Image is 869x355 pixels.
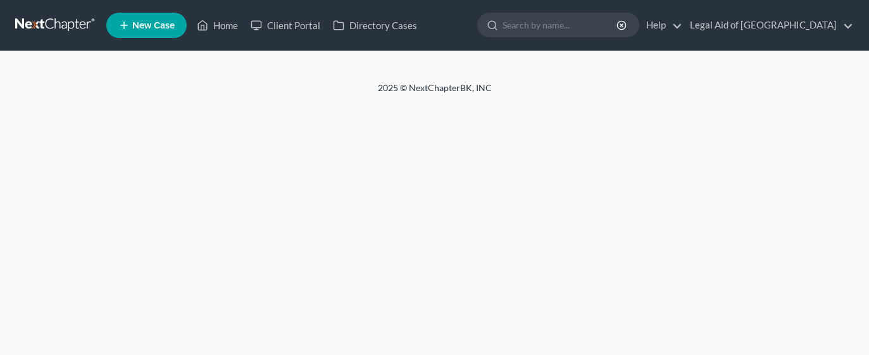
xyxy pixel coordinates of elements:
a: Directory Cases [327,14,423,37]
div: 2025 © NextChapterBK, INC [74,82,796,104]
a: Help [640,14,682,37]
a: Client Portal [244,14,327,37]
input: Search by name... [503,13,618,37]
span: New Case [132,21,175,30]
a: Legal Aid of [GEOGRAPHIC_DATA] [684,14,853,37]
a: Home [191,14,244,37]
